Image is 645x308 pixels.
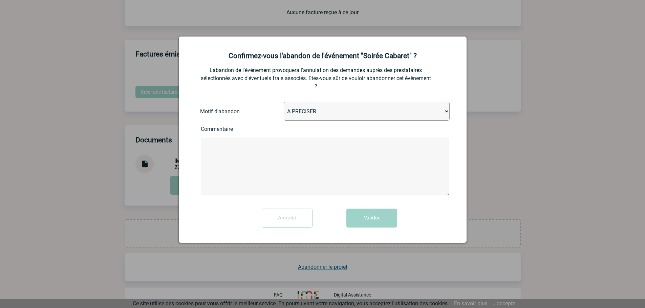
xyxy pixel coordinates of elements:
[201,66,431,91] p: L'abandon de l'événement provoquera l'annulation des demandes auprès des prestataires sélectionné...
[346,209,397,228] button: Valider
[201,126,255,132] label: Commentaire
[187,52,458,60] h2: Confirmez-vous l'abandon de l'événement "Soirée Cabaret" ?
[262,209,313,228] input: Annuler
[200,108,253,115] label: Motif d'abandon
